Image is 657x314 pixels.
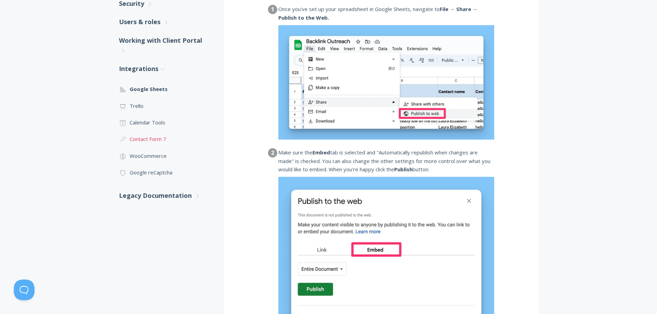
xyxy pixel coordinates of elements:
[119,98,210,114] a: Trello
[119,114,210,131] a: Calendar Tools
[278,148,494,173] dd: Make sure the tab is selected and "Automatically republish when changes are made" is checked. You...
[278,6,478,21] strong: File → Share → Publish to the Web.
[278,5,494,22] dd: Once you've set up your spreadsheet in Google Sheets, navigate to
[119,13,210,31] a: Users & roles
[14,280,34,300] iframe: Toggle Customer Support
[268,148,277,158] dt: 2
[119,31,210,60] a: Working with Client Portal
[119,164,210,181] a: Google reCaptcha
[119,131,210,147] a: Contact Form 7
[119,148,210,164] a: WooCommerce
[119,60,210,78] a: Integrations
[394,166,412,173] strong: Publish
[268,5,277,14] dt: 1
[312,149,330,156] strong: Embed
[119,186,210,205] a: Legacy Documentation
[119,81,210,97] a: Google Sheets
